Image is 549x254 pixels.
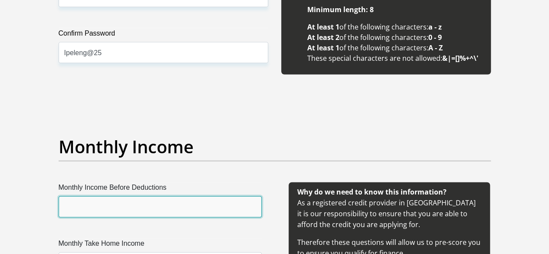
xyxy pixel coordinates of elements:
b: A - Z [428,43,443,53]
input: Monthly Income Before Deductions [59,196,262,218]
b: a - z [428,22,442,32]
b: At least 1 [307,43,339,53]
b: At least 2 [307,33,339,42]
label: Monthly Take Home Income [59,238,262,252]
b: At least 1 [307,22,339,32]
li: of the following characters: [307,32,482,43]
b: 0 - 9 [428,33,442,42]
label: Monthly Income Before Deductions [59,182,262,196]
li: These special characters are not allowed: [307,53,482,63]
b: Minimum length: 8 [307,5,374,14]
li: of the following characters: [307,43,482,53]
li: of the following characters: [307,22,482,32]
label: Confirm Password [59,28,268,42]
b: Why do we need to know this information? [297,187,447,197]
h2: Monthly Income [59,136,491,157]
b: &|=[]%+^\' [442,53,478,63]
input: Confirm Password [59,42,268,63]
